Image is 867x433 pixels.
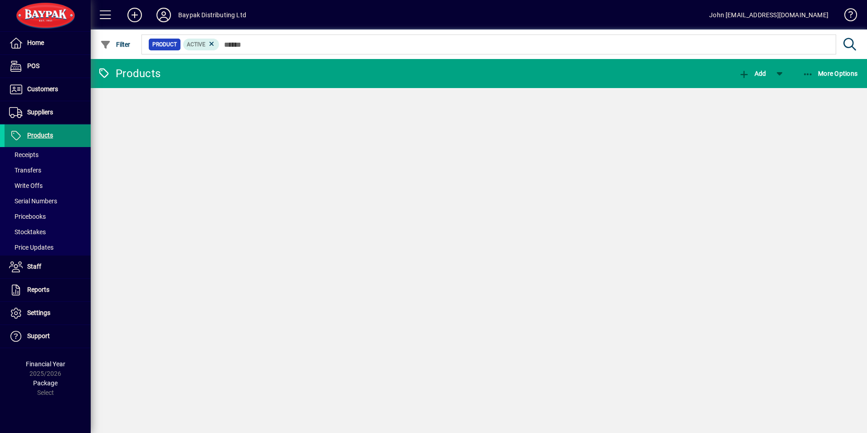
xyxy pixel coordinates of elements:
[5,162,91,178] a: Transfers
[9,182,43,189] span: Write Offs
[5,78,91,101] a: Customers
[9,167,41,174] span: Transfers
[5,224,91,240] a: Stocktakes
[5,101,91,124] a: Suppliers
[800,65,860,82] button: More Options
[5,178,91,193] a: Write Offs
[9,213,46,220] span: Pricebooks
[5,209,91,224] a: Pricebooks
[5,193,91,209] a: Serial Numbers
[27,62,39,69] span: POS
[9,151,39,158] span: Receipts
[120,7,149,23] button: Add
[183,39,219,50] mat-chip: Activation Status: Active
[152,40,177,49] span: Product
[709,8,828,22] div: John [EMAIL_ADDRESS][DOMAIN_NAME]
[178,8,246,22] div: Baypak Distributing Ltd
[803,70,858,77] span: More Options
[5,325,91,348] a: Support
[736,65,768,82] button: Add
[27,132,53,139] span: Products
[33,379,58,387] span: Package
[739,70,766,77] span: Add
[5,302,91,325] a: Settings
[9,244,54,251] span: Price Updates
[27,85,58,93] span: Customers
[100,41,131,48] span: Filter
[97,66,161,81] div: Products
[98,36,133,53] button: Filter
[26,360,65,368] span: Financial Year
[5,279,91,301] a: Reports
[149,7,178,23] button: Profile
[27,263,41,270] span: Staff
[27,286,49,293] span: Reports
[27,39,44,46] span: Home
[187,41,205,48] span: Active
[5,256,91,278] a: Staff
[5,55,91,78] a: POS
[9,197,57,205] span: Serial Numbers
[27,108,53,116] span: Suppliers
[5,240,91,255] a: Price Updates
[5,147,91,162] a: Receipts
[838,2,856,31] a: Knowledge Base
[9,228,46,236] span: Stocktakes
[5,32,91,54] a: Home
[27,332,50,340] span: Support
[27,309,50,316] span: Settings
